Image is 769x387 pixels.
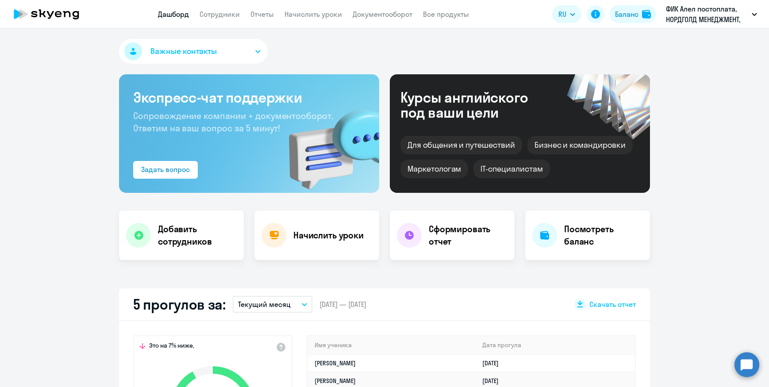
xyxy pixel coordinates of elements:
span: [DATE] — [DATE] [319,299,366,309]
h4: Сформировать отчет [429,223,508,248]
th: Дата прогула [475,336,635,354]
span: Важные контакты [150,46,217,57]
div: IT-специалистам [473,160,550,178]
th: Имя ученика [308,336,475,354]
div: Баланс [615,9,638,19]
span: RU [558,9,566,19]
a: [PERSON_NAME] [315,377,356,385]
div: Бизнес и командировки [527,136,633,154]
button: ФИК Алел постоплата, НОРДГОЛД МЕНЕДЖМЕНТ, ООО [661,4,761,25]
button: Важные контакты [119,39,268,64]
button: Балансbalance [610,5,656,23]
img: balance [642,10,651,19]
button: RU [552,5,581,23]
a: Дашборд [158,10,189,19]
p: ФИК Алел постоплата, НОРДГОЛД МЕНЕДЖМЕНТ, ООО [666,4,748,25]
button: Задать вопрос [133,161,198,179]
span: Сопровождение компании + документооборот. Ответим на ваш вопрос за 5 минут! [133,110,333,134]
button: Текущий месяц [233,296,312,313]
h4: Начислить уроки [293,229,364,241]
img: bg-img [276,93,379,193]
a: Все продукты [423,10,469,19]
a: [PERSON_NAME] [315,359,356,367]
div: Для общения и путешествий [400,136,522,154]
div: Задать вопрос [141,164,190,175]
a: Отчеты [250,10,274,19]
a: [DATE] [482,359,506,367]
h4: Добавить сотрудников [158,223,237,248]
h2: 5 прогулов за: [133,295,226,313]
h4: Посмотреть баланс [564,223,643,248]
h3: Экспресс-чат поддержки [133,88,365,106]
a: Документооборот [353,10,412,19]
a: Сотрудники [200,10,240,19]
span: Скачать отчет [589,299,636,309]
a: Начислить уроки [285,10,342,19]
a: [DATE] [482,377,506,385]
div: Маркетологам [400,160,468,178]
div: Курсы английского под ваши цели [400,90,552,120]
p: Текущий месяц [238,299,291,310]
span: Это на 7% ниже, [149,341,194,352]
